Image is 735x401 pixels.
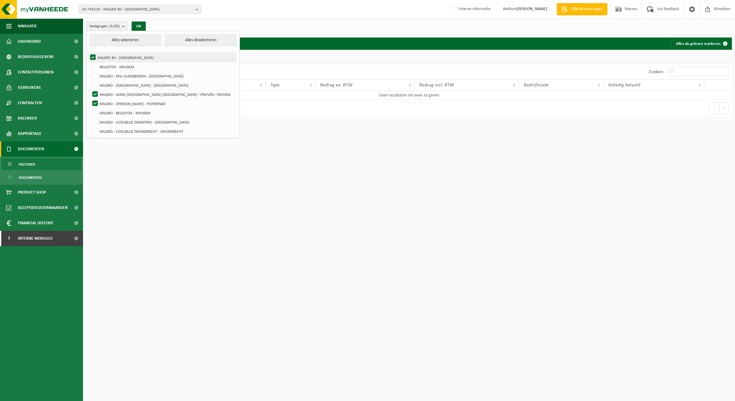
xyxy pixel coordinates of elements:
span: Bedrag incl. BTW [419,83,454,88]
button: OK [132,22,146,31]
a: Facturen [2,158,81,170]
button: Alles deselecteren [165,34,236,46]
count: (3/30) [109,24,120,28]
label: Interne informatie [450,5,491,14]
label: MILGRO - DHL BORNEM - BORNEM [91,136,236,145]
span: I [6,231,12,246]
label: MILGRO - COOLBLUE ZAVENTEM - [GEOGRAPHIC_DATA] [91,117,236,127]
label: MILGRO - BELGOTEX - KRUISEM [91,108,236,117]
span: Documenten [19,172,42,183]
a: Documenten [2,171,81,183]
button: Alles als gelezen markeren [671,37,731,50]
button: Previous [709,102,719,114]
label: MILGRO - [GEOGRAPHIC_DATA] - [GEOGRAPHIC_DATA] [91,81,236,90]
strong: [PERSON_NAME] [517,7,547,11]
span: Volledig betaald [608,83,640,88]
button: Next [719,102,729,114]
a: Offerte aanvragen [557,3,607,15]
span: Type [270,83,280,88]
button: Alles selecteren [89,34,161,46]
span: Bedrag ex. BTW [320,83,352,88]
button: 10-734226 - MILGRO BV - [GEOGRAPHIC_DATA] [78,5,201,14]
label: MILGRO - [PERSON_NAME] - POPERINGE [91,99,236,108]
span: Dashboard [18,34,41,49]
span: 10-734226 - MILGRO BV - [GEOGRAPHIC_DATA] [82,5,193,14]
span: Offerte aanvragen [569,6,604,12]
span: Kalender [18,111,37,126]
span: Navigatie [18,18,37,34]
span: Facturen [19,159,35,170]
span: Bedrijfscode [524,83,549,88]
td: Geen resultaten om weer te geven [86,91,732,100]
span: Bedrijfsgegevens [18,49,54,65]
label: MILGRO - DHL OUDSBERGEN - [GEOGRAPHIC_DATA] [91,71,236,81]
span: Vestigingen [89,22,120,31]
label: MILGRO BV - [GEOGRAPHIC_DATA] [89,53,236,62]
label: MILGRO - COOLBLUE ZWIJNDRECHT - ZWIJNDRECHT [91,127,236,136]
span: Gebruikers [18,80,41,95]
span: Acceptatievoorwaarden [18,200,68,215]
label: Zoeken: [649,69,664,74]
button: Vestigingen(3/30) [86,22,128,31]
span: Documenten [18,141,44,157]
label: MILGRO - AVIKO [GEOGRAPHIC_DATA] [GEOGRAPHIC_DATA] - PROVEN - PROVEN [91,90,236,99]
span: Contracten [18,95,42,111]
span: Rapportage [18,126,42,141]
span: Financial History [18,215,53,231]
label: BELGOTEX - KRUISEM [91,62,236,71]
span: Contactpersonen [18,65,54,80]
span: Product Shop [18,185,46,200]
span: Interne modules [18,231,53,246]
